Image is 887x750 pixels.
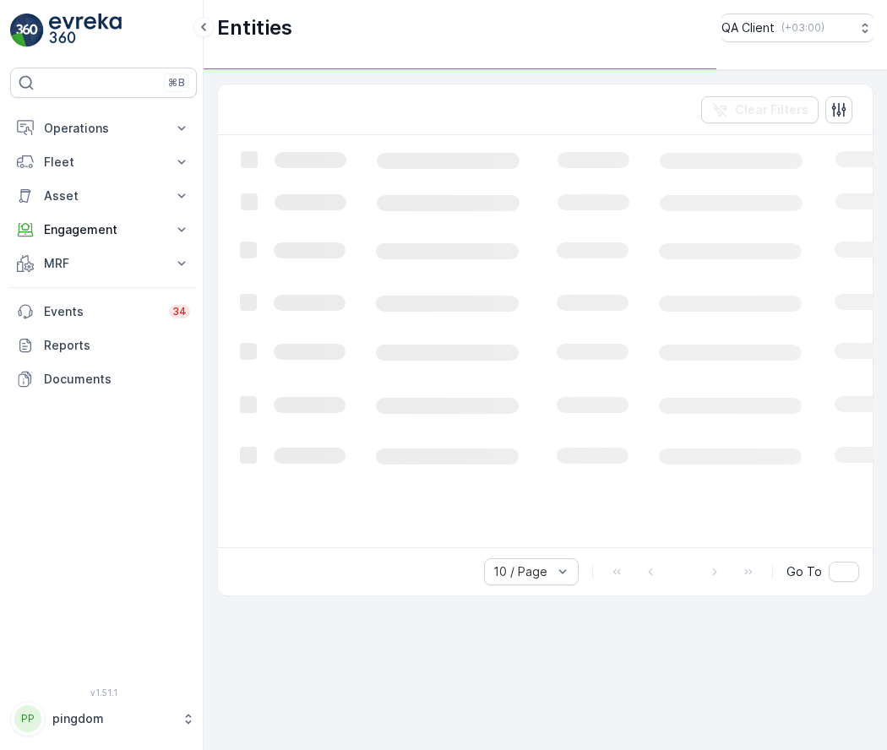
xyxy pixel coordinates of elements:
[10,14,44,47] img: logo
[44,255,163,272] p: MRF
[735,101,808,118] p: Clear Filters
[10,247,197,280] button: MRF
[44,120,163,137] p: Operations
[44,221,163,238] p: Engagement
[52,710,173,727] p: pingdom
[721,19,775,36] p: QA Client
[10,701,197,736] button: PPpingdom
[10,111,197,145] button: Operations
[10,329,197,362] a: Reports
[786,563,822,580] span: Go To
[49,14,122,47] img: logo_light-DOdMpM7g.png
[217,14,292,41] p: Entities
[701,96,819,123] button: Clear Filters
[721,14,873,42] button: QA Client(+03:00)
[172,305,187,318] p: 34
[781,21,824,35] p: ( +03:00 )
[168,76,185,90] p: ⌘B
[44,154,163,171] p: Fleet
[10,145,197,179] button: Fleet
[14,705,41,732] div: PP
[44,337,190,354] p: Reports
[44,187,163,204] p: Asset
[10,179,197,213] button: Asset
[10,295,197,329] a: Events34
[10,362,197,396] a: Documents
[44,371,190,388] p: Documents
[10,687,197,698] span: v 1.51.1
[44,303,159,320] p: Events
[10,213,197,247] button: Engagement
